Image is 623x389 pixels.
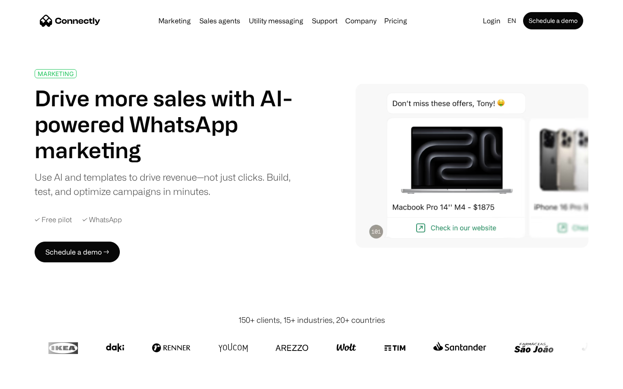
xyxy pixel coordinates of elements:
[245,17,307,24] a: Utility messaging
[507,15,516,27] div: en
[38,70,74,77] div: MARKETING
[35,170,302,198] div: Use AI and templates to drive revenue—not just clicks. Build, test, and optimize campaigns in min...
[35,216,72,224] div: ✓ Free pilot
[479,15,504,27] a: Login
[238,314,385,326] div: 150+ clients, 15+ industries, 20+ countries
[9,373,52,386] aside: Language selected: English
[523,12,583,29] a: Schedule a demo
[35,242,120,262] a: Schedule a demo →
[345,15,376,27] div: Company
[17,374,52,386] ul: Language list
[196,17,244,24] a: Sales agents
[381,17,411,24] a: Pricing
[82,216,122,224] div: ✓ WhatsApp
[155,17,194,24] a: Marketing
[308,17,341,24] a: Support
[35,85,302,163] h1: Drive more sales with AI-powered WhatsApp marketing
